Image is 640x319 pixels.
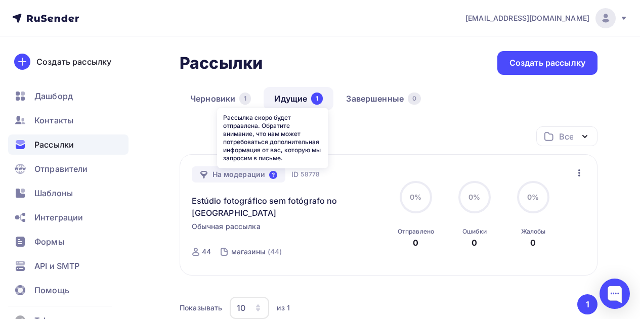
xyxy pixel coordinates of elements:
div: На модерации [192,166,286,183]
span: 0% [410,193,421,201]
div: 0 [472,237,477,249]
span: Помощь [34,284,69,296]
span: Контакты [34,114,73,126]
div: Создать рассылку [509,57,585,69]
a: магазины (44) [230,244,283,260]
div: Отправлено [398,227,434,236]
ul: Pagination [576,294,598,314]
span: [EMAIL_ADDRESS][DOMAIN_NAME] [465,13,589,23]
div: Жалобы [521,227,546,236]
a: Контакты [8,110,129,130]
div: Рассылка скоро будет отправлена. Обратите внимание, что нам может потребоваться дополнительная ин... [217,108,328,168]
div: 44 [202,247,211,257]
div: Создать рассылку [36,56,111,68]
span: 0% [468,193,480,201]
span: Отправители [34,163,88,175]
a: Отправители [8,159,129,179]
a: Идущие1 [264,87,333,110]
div: (44) [268,247,282,257]
span: Обычная рассылка [192,221,261,232]
a: [EMAIL_ADDRESS][DOMAIN_NAME] [465,8,628,28]
div: Показывать [180,303,222,313]
span: Рассылки [34,139,74,151]
div: магазины [231,247,266,257]
span: Интеграции [34,211,83,223]
div: Все [559,130,573,143]
div: 0 [413,237,418,249]
a: Estúdio fotográfico sem fotógrafo no [GEOGRAPHIC_DATA] [192,195,365,219]
span: Дашборд [34,90,73,102]
div: из 1 [277,303,290,313]
span: API и SMTP [34,260,79,272]
a: Завершенные0 [335,87,432,110]
div: Ошибки [462,227,487,236]
a: Шаблоны [8,183,129,203]
div: 10 [237,302,245,314]
a: Рассылки [8,134,129,155]
span: 58778 [301,169,320,179]
a: Формы [8,232,129,252]
button: Все [536,126,598,146]
span: Шаблоны [34,187,73,199]
a: Черновики1 [180,87,262,110]
div: 0 [408,93,421,105]
button: Go to page 1 [577,294,598,314]
span: 0% [527,193,539,201]
h2: Рассылки [180,53,263,73]
div: 0 [530,237,536,249]
span: ID [291,169,298,179]
span: Формы [34,236,64,248]
div: 1 [311,93,323,105]
div: 1 [239,93,251,105]
a: Дашборд [8,86,129,106]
